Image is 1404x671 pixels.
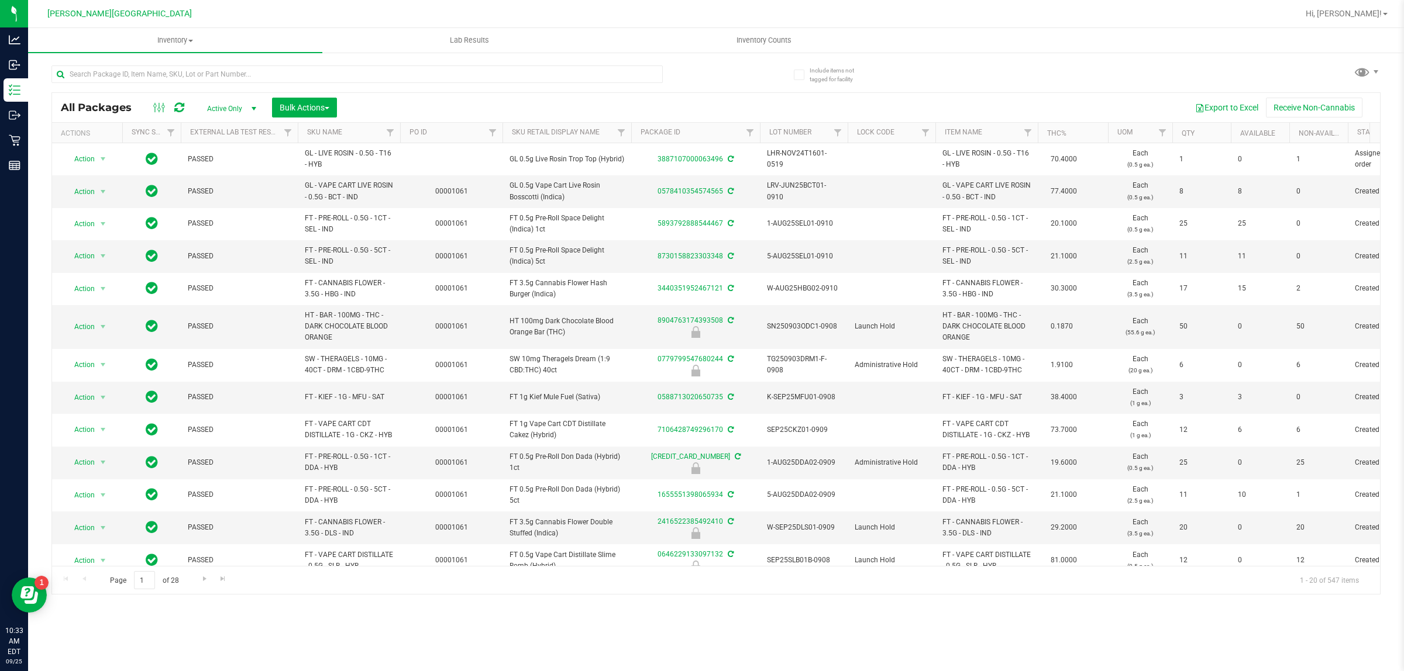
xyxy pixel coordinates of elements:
[658,517,723,525] a: 2416522385492410
[510,213,624,235] span: FT 0.5g Pre-Roll Space Delight (Indica) 1ct
[305,213,393,235] span: FT - PRE-ROLL - 0.5G - 1CT - SEL - IND
[510,451,624,473] span: FT 0.5g Pre-Roll Don Dada (Hybrid) 1ct
[64,281,95,297] span: Action
[510,517,624,539] span: FT 3.5g Cannabis Flower Double Stuffed (Indica)
[434,35,505,46] span: Lab Results
[1115,386,1165,409] span: Each
[1238,522,1282,533] span: 0
[629,365,762,376] div: Administrative Hold
[196,571,213,587] a: Go to the next page
[305,180,393,202] span: GL - VAPE CART LIVE ROSIN - 0.5G - BCT - IND
[1115,365,1165,376] p: (20 g ea.)
[96,184,111,200] span: select
[161,123,181,143] a: Filter
[1115,397,1165,409] p: (1 g ea.)
[47,9,192,19] span: [PERSON_NAME][GEOGRAPHIC_DATA]
[1179,186,1224,197] span: 8
[726,316,734,324] span: Sync from Compliance System
[1238,555,1282,566] span: 0
[305,245,393,267] span: FT - PRE-ROLL - 0.5G - 5CT - SEL - IND
[1115,224,1165,235] p: (0.5 g ea.)
[146,280,158,296] span: In Sync
[1045,151,1083,168] span: 70.4000
[28,35,322,46] span: Inventory
[64,319,95,335] span: Action
[61,101,143,114] span: All Packages
[726,355,734,363] span: Sync from Compliance System
[629,462,762,474] div: Administrative Hold
[942,278,1031,300] span: FT - CANNABIS FLOWER - 3.5G - HBG - IND
[767,522,841,533] span: W-SEP25DLS01-0909
[1179,154,1224,165] span: 1
[721,35,807,46] span: Inventory Counts
[510,278,624,300] span: FT 3.5g Cannabis Flower Hash Burger (Indica)
[1179,522,1224,533] span: 20
[1188,98,1266,117] button: Export to Excel
[305,451,393,473] span: FT - PRE-ROLL - 0.5G - 1CT - DDA - HYB
[1115,528,1165,539] p: (3.5 g ea.)
[1238,154,1282,165] span: 0
[1045,519,1083,536] span: 29.2000
[1115,418,1165,441] span: Each
[305,278,393,300] span: FT - CANNABIS FLOWER - 3.5G - HBG - IND
[629,561,762,572] div: Launch Hold
[64,151,95,167] span: Action
[1045,280,1083,297] span: 30.3000
[658,550,723,558] a: 0646229133097132
[188,283,291,294] span: PASSED
[942,418,1031,441] span: FT - VAPE CART CDT DISTILLATE - 1G - CKZ - HYB
[1115,278,1165,300] span: Each
[612,123,631,143] a: Filter
[1299,129,1351,137] a: Non-Available
[64,421,95,438] span: Action
[1045,318,1079,335] span: 0.1870
[9,134,20,146] inline-svg: Retail
[726,219,734,227] span: Sync from Compliance System
[1179,251,1224,262] span: 11
[1238,424,1282,435] span: 6
[305,148,393,170] span: GL - LIVE ROSIN - 0.5G - T16 - HYB
[510,154,624,165] span: GL 0.5g Live Rosin Trop Top (Hybrid)
[1296,555,1341,566] span: 12
[1115,256,1165,267] p: (2.5 g ea.)
[134,571,155,589] input: 1
[1357,128,1382,136] a: Status
[1179,489,1224,500] span: 11
[767,555,841,566] span: SEP25SLB01B-0908
[828,123,848,143] a: Filter
[769,128,811,136] a: Lot Number
[726,252,734,260] span: Sync from Compliance System
[810,66,868,84] span: Include items not tagged for facility
[1296,321,1341,332] span: 50
[435,426,468,434] a: 00001061
[942,180,1031,202] span: GL - VAPE CART LIVE ROSIN - 0.5G - BCT - IND
[726,426,734,434] span: Sync from Compliance System
[1296,489,1341,500] span: 1
[767,180,841,202] span: LRV-JUN25BCT01-0910
[1238,283,1282,294] span: 15
[942,549,1031,572] span: FT - VAPE CART DISTILLATE - 0.5G - SLB - HYB
[1179,321,1224,332] span: 50
[510,245,624,267] span: FT 0.5g Pre-Roll Space Delight (Indica) 5ct
[1045,183,1083,200] span: 77.4000
[1238,321,1282,332] span: 0
[9,160,20,171] inline-svg: Reports
[1153,123,1172,143] a: Filter
[726,155,734,163] span: Sync from Compliance System
[658,155,723,163] a: 3887107000063496
[942,354,1031,376] span: SW - THERAGELS - 10MG - 40CT - DRM - 1CBD-9THC
[629,326,762,338] div: Launch Hold
[1115,245,1165,267] span: Each
[1045,486,1083,503] span: 21.1000
[5,625,23,657] p: 10:33 AM EDT
[733,452,741,461] span: Sync from Compliance System
[96,389,111,406] span: select
[1238,186,1282,197] span: 8
[1115,484,1165,506] span: Each
[1045,421,1083,438] span: 73.7000
[96,421,111,438] span: select
[435,322,468,330] a: 00001061
[651,452,730,461] a: [CREDIT_CARD_NUMBER]
[305,392,393,403] span: FT - KIEF - 1G - MFU - SAT
[726,393,734,401] span: Sync from Compliance System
